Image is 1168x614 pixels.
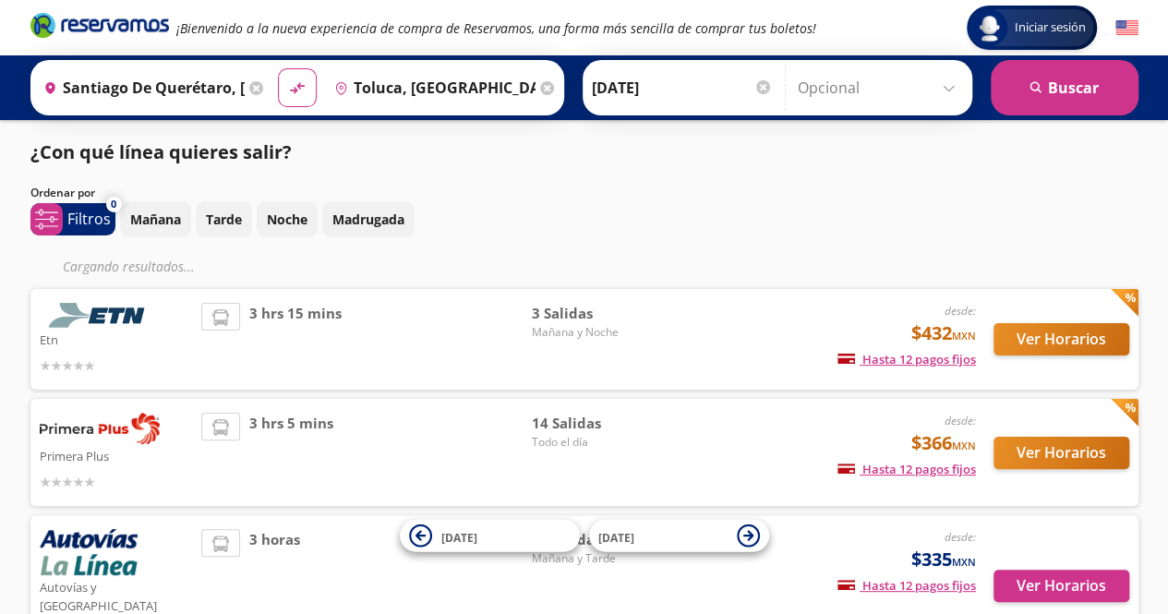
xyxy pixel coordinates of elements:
[837,461,976,477] span: Hasta 12 pagos fijos
[257,201,318,237] button: Noche
[531,413,660,434] span: 14 Salidas
[592,65,773,111] input: Elegir Fecha
[40,444,193,466] p: Primera Plus
[952,555,976,569] small: MXN
[945,303,976,319] em: desde:
[120,201,191,237] button: Mañana
[30,11,169,44] a: Brand Logo
[332,210,404,229] p: Madrugada
[327,65,536,111] input: Buscar Destino
[911,319,976,347] span: $432
[589,520,769,552] button: [DATE]
[441,529,477,545] span: [DATE]
[30,203,115,235] button: 0Filtros
[111,197,116,212] span: 0
[598,529,634,545] span: [DATE]
[991,60,1138,115] button: Buscar
[130,210,181,229] p: Mañana
[837,351,976,367] span: Hasta 12 pagos fijos
[837,577,976,594] span: Hasta 12 pagos fijos
[40,328,193,350] p: Etn
[400,520,580,552] button: [DATE]
[952,329,976,343] small: MXN
[1115,17,1138,40] button: English
[945,413,976,428] em: desde:
[798,65,963,111] input: Opcional
[952,439,976,452] small: MXN
[1007,18,1093,37] span: Iniciar sesión
[63,258,195,275] em: Cargando resultados ...
[67,208,111,230] p: Filtros
[40,529,138,575] img: Autovías y La Línea
[911,546,976,573] span: $335
[36,65,245,111] input: Buscar Origen
[322,201,415,237] button: Madrugada
[40,303,160,328] img: Etn
[176,19,816,37] em: ¡Bienvenido a la nueva experiencia de compra de Reservamos, una forma más sencilla de comprar tus...
[40,413,160,444] img: Primera Plus
[993,437,1129,469] button: Ver Horarios
[267,210,307,229] p: Noche
[249,413,333,492] span: 3 hrs 5 mins
[993,570,1129,602] button: Ver Horarios
[249,303,342,376] span: 3 hrs 15 mins
[30,185,95,201] p: Ordenar por
[30,11,169,39] i: Brand Logo
[206,210,242,229] p: Tarde
[531,324,660,341] span: Mañana y Noche
[531,303,660,324] span: 3 Salidas
[196,201,252,237] button: Tarde
[30,138,292,166] p: ¿Con qué línea quieres salir?
[911,429,976,457] span: $366
[531,434,660,451] span: Todo el día
[993,323,1129,355] button: Ver Horarios
[531,550,660,567] span: Mañana y Tarde
[945,529,976,545] em: desde:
